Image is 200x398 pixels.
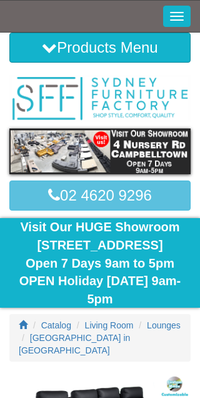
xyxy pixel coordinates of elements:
[9,33,191,63] button: Products Menu
[9,75,191,122] img: Sydney Furniture Factory
[9,128,191,174] img: showroom.gif
[19,333,130,355] a: [GEOGRAPHIC_DATA] in [GEOGRAPHIC_DATA]
[9,181,191,211] a: 02 4620 9296
[85,320,134,330] a: Living Room
[41,320,71,330] a: Catalog
[147,320,181,330] a: Lounges
[9,218,191,308] div: Visit Our HUGE Showroom [STREET_ADDRESS] Open 7 Days 9am to 5pm OPEN Holiday [DATE] 9am-5pm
